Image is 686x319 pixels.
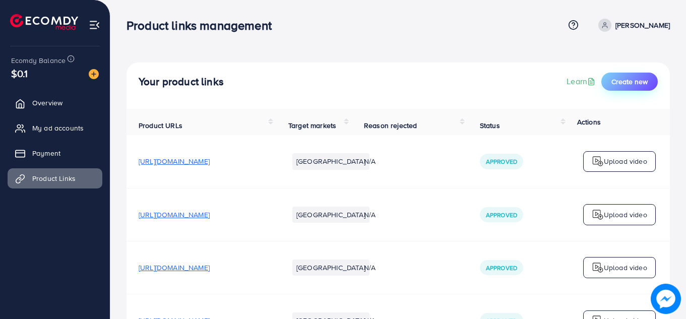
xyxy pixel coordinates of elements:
span: Reason rejected [364,120,417,131]
a: Learn [567,76,597,87]
a: My ad accounts [8,118,102,138]
p: Upload video [604,209,647,221]
span: Payment [32,148,60,158]
a: Product Links [8,168,102,188]
span: Status [480,120,500,131]
span: Target markets [288,120,336,131]
a: Payment [8,143,102,163]
span: My ad accounts [32,123,84,133]
span: [URL][DOMAIN_NAME] [139,210,210,220]
img: logo [592,209,604,221]
h3: Product links management [127,18,280,33]
span: Product Links [32,173,76,183]
span: N/A [364,210,376,220]
img: image [89,69,99,79]
span: Ecomdy Balance [11,55,66,66]
li: [GEOGRAPHIC_DATA] [292,260,369,276]
span: Actions [577,117,601,127]
span: Approved [486,211,517,219]
li: [GEOGRAPHIC_DATA] [292,207,369,223]
p: Upload video [604,262,647,274]
p: Upload video [604,155,647,167]
img: logo [10,14,78,30]
span: Approved [486,157,517,166]
img: menu [89,19,100,31]
span: [URL][DOMAIN_NAME] [139,156,210,166]
span: N/A [364,156,376,166]
a: Overview [8,93,102,113]
span: Product URLs [139,120,182,131]
button: Create new [601,73,658,91]
span: Approved [486,264,517,272]
span: N/A [364,263,376,273]
span: Overview [32,98,63,108]
img: logo [592,155,604,167]
span: [URL][DOMAIN_NAME] [139,263,210,273]
img: logo [592,262,604,274]
h4: Your product links [139,76,224,88]
img: image [651,284,681,314]
li: [GEOGRAPHIC_DATA] [292,153,369,169]
span: $0.1 [11,66,28,81]
p: [PERSON_NAME] [615,19,670,31]
span: Create new [611,77,648,87]
a: [PERSON_NAME] [594,19,670,32]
